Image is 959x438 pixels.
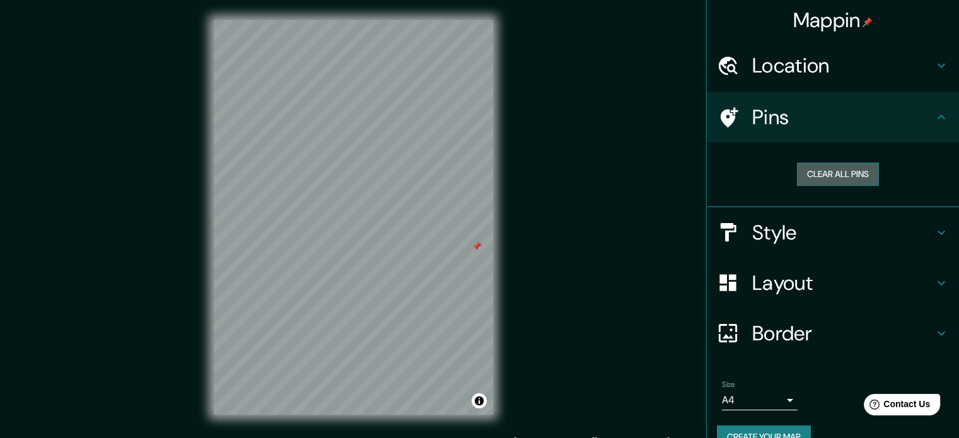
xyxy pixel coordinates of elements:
[752,105,934,130] h4: Pins
[707,92,959,142] div: Pins
[472,393,487,408] button: Toggle attribution
[752,53,934,78] h4: Location
[752,270,934,296] h4: Layout
[752,321,934,346] h4: Border
[707,258,959,308] div: Layout
[847,389,945,424] iframe: Help widget launcher
[793,8,873,33] h4: Mappin
[707,207,959,258] div: Style
[863,17,873,27] img: pin-icon.png
[752,220,934,245] h4: Style
[214,20,493,415] canvas: Map
[797,163,879,186] button: Clear all pins
[722,379,735,389] label: Size
[722,390,798,410] div: A4
[707,308,959,359] div: Border
[707,40,959,91] div: Location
